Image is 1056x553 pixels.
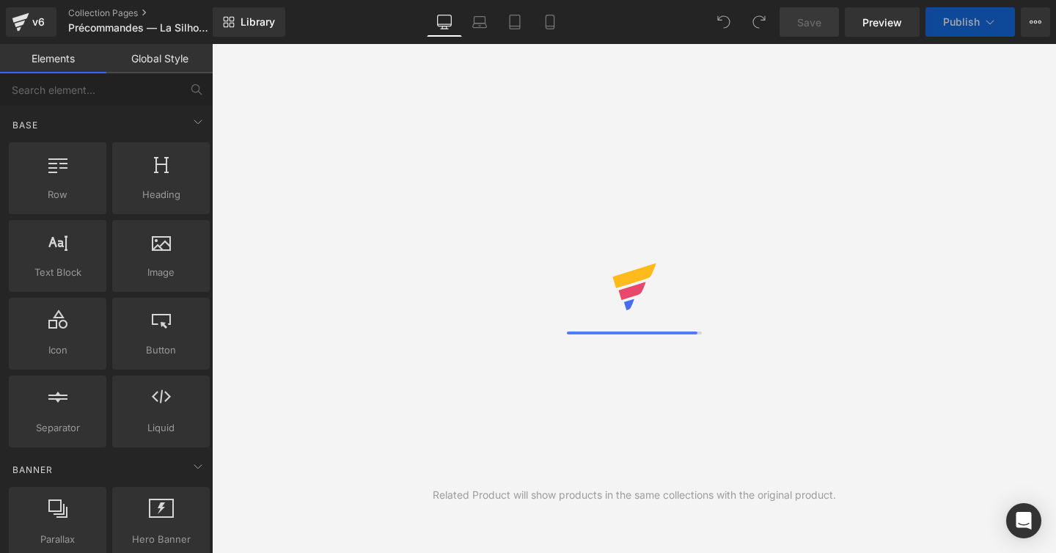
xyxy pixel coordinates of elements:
[106,44,213,73] a: Global Style
[13,420,102,436] span: Separator
[241,15,275,29] span: Library
[845,7,920,37] a: Preview
[117,343,205,358] span: Button
[13,187,102,202] span: Row
[943,16,980,28] span: Publish
[29,12,48,32] div: v6
[1021,7,1050,37] button: More
[117,420,205,436] span: Liquid
[11,118,40,132] span: Base
[213,7,285,37] a: New Library
[709,7,738,37] button: Undo
[117,532,205,547] span: Hero Banner
[797,15,821,30] span: Save
[433,487,836,503] div: Related Product will show products in the same collections with the original product.
[744,7,774,37] button: Redo
[497,7,532,37] a: Tablet
[1006,503,1041,538] div: Open Intercom Messenger
[117,187,205,202] span: Heading
[6,7,56,37] a: v6
[68,22,209,34] span: Précommandes — La Silhouette d'Hiver
[117,265,205,280] span: Image
[462,7,497,37] a: Laptop
[13,343,102,358] span: Icon
[68,7,237,19] a: Collection Pages
[862,15,902,30] span: Preview
[11,463,54,477] span: Banner
[427,7,462,37] a: Desktop
[925,7,1015,37] button: Publish
[13,265,102,280] span: Text Block
[532,7,568,37] a: Mobile
[13,532,102,547] span: Parallax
